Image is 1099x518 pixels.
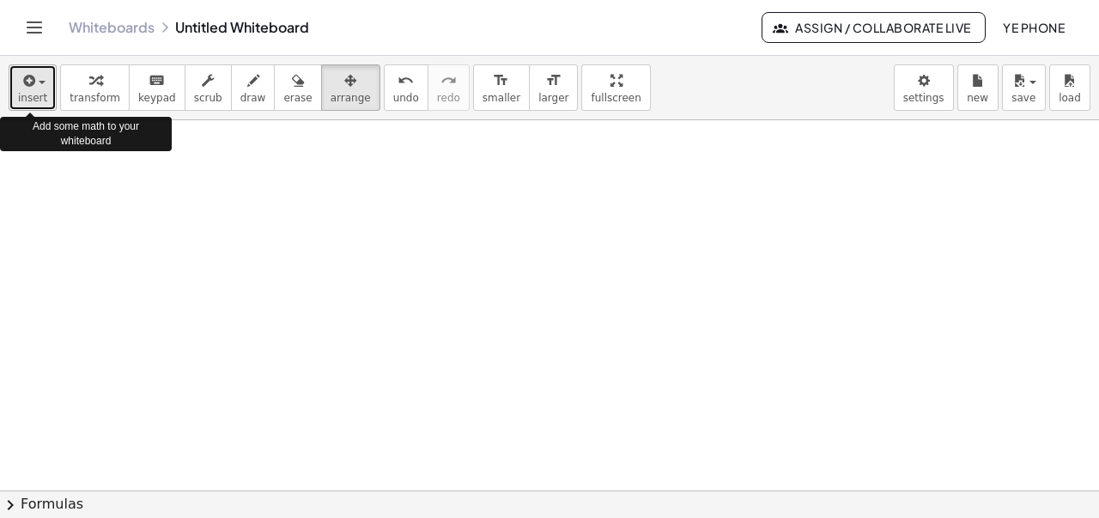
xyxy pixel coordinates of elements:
[185,64,232,111] button: scrub
[231,64,276,111] button: draw
[9,64,57,111] button: insert
[1059,92,1081,104] span: load
[538,92,568,104] span: larger
[762,12,986,43] button: Assign / Collaborate Live
[967,92,988,104] span: new
[1049,64,1090,111] button: load
[1003,20,1065,35] span: ye phone
[894,64,954,111] button: settings
[1002,64,1046,111] button: save
[18,92,47,104] span: insert
[283,92,312,104] span: erase
[483,92,520,104] span: smaller
[331,92,371,104] span: arrange
[194,92,222,104] span: scrub
[989,12,1078,43] button: ye phone
[60,64,130,111] button: transform
[129,64,185,111] button: keyboardkeypad
[138,92,176,104] span: keypad
[384,64,428,111] button: undoundo
[545,70,562,91] i: format_size
[529,64,578,111] button: format_sizelarger
[957,64,999,111] button: new
[70,92,120,104] span: transform
[398,70,414,91] i: undo
[149,70,165,91] i: keyboard
[776,20,971,35] span: Assign / Collaborate Live
[274,64,321,111] button: erase
[493,70,509,91] i: format_size
[321,64,380,111] button: arrange
[903,92,944,104] span: settings
[1011,92,1035,104] span: save
[473,64,530,111] button: format_sizesmaller
[393,92,419,104] span: undo
[440,70,457,91] i: redo
[591,92,641,104] span: fullscreen
[437,92,460,104] span: redo
[428,64,470,111] button: redoredo
[240,92,266,104] span: draw
[581,64,650,111] button: fullscreen
[69,19,155,36] a: Whiteboards
[21,14,48,41] button: Toggle navigation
